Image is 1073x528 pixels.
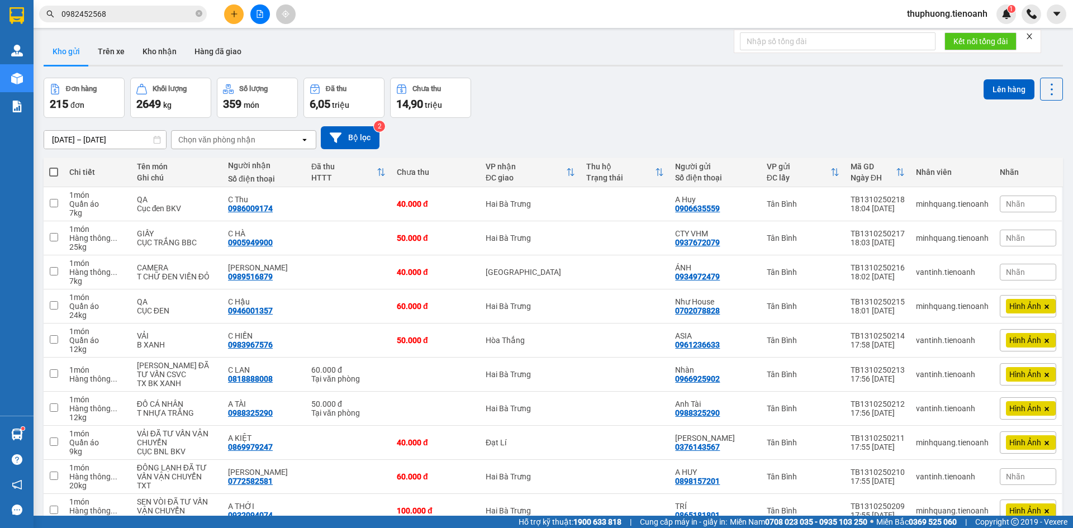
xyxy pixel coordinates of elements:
div: C Hậu [228,297,300,306]
img: logo-vxr [10,7,24,24]
img: warehouse-icon [11,45,23,56]
div: Tân Bình [767,472,839,481]
span: | [965,516,967,528]
div: 9 kg [69,447,125,456]
div: vantinh.tienoanh [916,336,989,345]
div: T CHỮ ĐEN VIỀN ĐỎ [137,272,217,281]
div: Hàng thông thường [69,506,125,515]
span: notification [12,479,22,490]
div: vantinh.tienoanh [916,404,989,413]
span: món [244,101,259,110]
div: ĐỒ CÁ NHÂN [137,399,217,408]
div: Hai Bà Trưng [486,234,575,242]
div: 7 kg [69,208,125,217]
div: Số điện thoại [228,174,300,183]
img: warehouse-icon [11,429,23,440]
div: 12 kg [69,345,125,354]
span: Kết nối tổng đài [953,35,1008,47]
button: Trên xe [89,38,134,65]
div: 0934972479 [675,272,720,281]
div: minhquang.tienoanh [916,199,989,208]
button: Đã thu6,05 triệu [303,78,384,118]
span: | [630,516,632,528]
div: 7 kg [69,277,125,286]
div: TB1310250218 [851,195,905,204]
span: thuphuong.tienoanh [898,7,996,21]
span: close [1025,32,1033,40]
div: SEN VÒI ĐÃ TƯ VẤN VẬN CHUYỂN [137,497,217,515]
div: CỤC TRẮNG BBC [137,238,217,247]
button: Đơn hàng215đơn [44,78,125,118]
div: VẢI ĐÃ TƯ VẤN VẬN CHUYỂN [137,429,217,447]
div: Tân Bình [767,370,839,379]
div: [GEOGRAPHIC_DATA] [486,268,575,277]
button: Khối lượng2649kg [130,78,211,118]
span: search [46,10,54,18]
div: 0898157201 [675,477,720,486]
span: Hỗ trợ kỹ thuật: [519,516,621,528]
div: Tân Bình [767,506,839,515]
div: Chi tiết [69,168,125,177]
div: VP gửi [767,162,830,171]
div: 18:02 [DATE] [851,272,905,281]
span: Hình Ảnh [1009,437,1041,448]
div: 1 món [69,259,125,268]
div: UNARI SHUSHI [228,468,300,477]
button: Lên hàng [984,79,1034,99]
div: TB1310250213 [851,365,905,374]
div: VẢI [137,331,217,340]
sup: 2 [374,121,385,132]
div: 60.000 đ [397,302,474,311]
div: 0376143567 [675,443,720,451]
span: triệu [425,101,442,110]
div: 0961236633 [675,340,720,349]
img: phone-icon [1027,9,1037,19]
span: Nhãn [1006,234,1025,242]
span: message [12,505,22,515]
span: Hình Ảnh [1009,301,1041,311]
span: aim [282,10,289,18]
div: 60.000 đ [311,365,386,374]
div: 17:58 [DATE] [851,340,905,349]
div: Thu hộ [586,162,655,171]
div: Đã thu [326,85,346,93]
div: Tên món [137,162,217,171]
div: 0865181801 [675,511,720,520]
div: minhquang.tienoanh [916,438,989,447]
div: Hàng thông thường [69,374,125,383]
div: Nhãn [1000,168,1056,177]
div: 60.000 đ [397,472,474,481]
div: Anh Tài [675,399,755,408]
div: GIẤY [137,229,217,238]
span: ... [111,404,117,413]
div: C LAN [228,365,300,374]
span: ... [111,472,117,481]
div: Người nhận [228,161,300,170]
div: Hai Bà Trưng [486,302,575,311]
div: TB1310250217 [851,229,905,238]
div: A THỚI [228,502,300,511]
span: Miền Nam [730,516,867,528]
button: Kho nhận [134,38,186,65]
div: 0988325290 [228,408,273,417]
div: TB1310250212 [851,399,905,408]
div: Như House [675,297,755,306]
div: ASIA [675,331,755,340]
div: 0986009174 [228,204,273,213]
div: 1 món [69,225,125,234]
div: Hai Bà Trưng [486,506,575,515]
button: Kho gửi [44,38,89,65]
input: Tìm tên, số ĐT hoặc mã đơn [61,8,193,20]
div: B XANH [137,340,217,349]
div: TB1310250211 [851,434,905,443]
strong: 0369 525 060 [909,517,957,526]
div: Quần áo [69,199,125,208]
div: Hàng thông thường [69,234,125,242]
div: 1 món [69,429,125,438]
div: C HIỀN [228,331,300,340]
span: ... [111,268,117,277]
div: Tân Bình [767,336,839,345]
div: TB1310250215 [851,297,905,306]
img: warehouse-icon [11,73,23,84]
div: Nhàn [675,365,755,374]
